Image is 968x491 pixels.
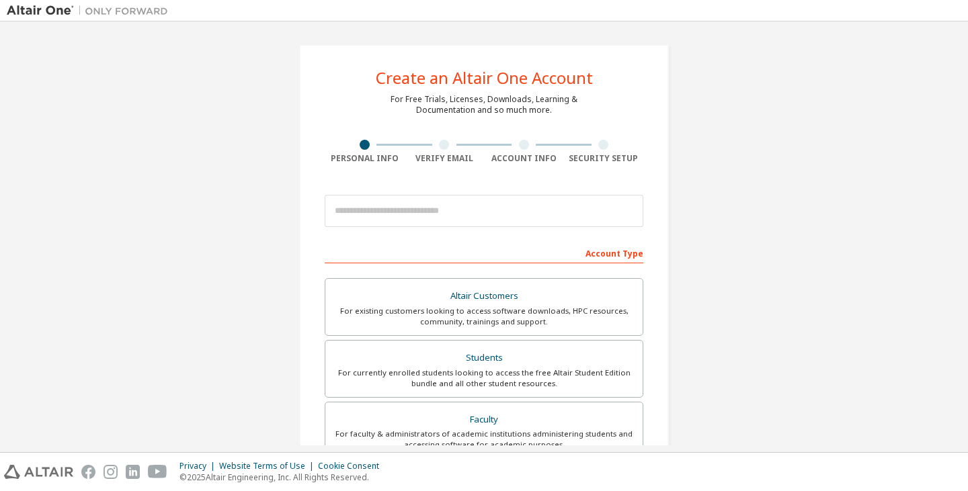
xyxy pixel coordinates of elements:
img: youtube.svg [148,465,167,479]
div: Faculty [333,410,635,429]
div: Security Setup [564,153,644,164]
div: Cookie Consent [318,461,387,472]
div: For existing customers looking to access software downloads, HPC resources, community, trainings ... [333,306,635,327]
img: altair_logo.svg [4,465,73,479]
div: Verify Email [405,153,485,164]
div: Account Info [484,153,564,164]
div: Website Terms of Use [219,461,318,472]
div: Account Type [325,242,643,263]
img: Altair One [7,4,175,17]
div: Create an Altair One Account [376,70,593,86]
img: facebook.svg [81,465,95,479]
div: Altair Customers [333,287,635,306]
img: instagram.svg [104,465,118,479]
div: For Free Trials, Licenses, Downloads, Learning & Documentation and so much more. [391,94,577,116]
p: © 2025 Altair Engineering, Inc. All Rights Reserved. [179,472,387,483]
div: Personal Info [325,153,405,164]
div: For faculty & administrators of academic institutions administering students and accessing softwa... [333,429,635,450]
div: Privacy [179,461,219,472]
div: Students [333,349,635,367]
div: For currently enrolled students looking to access the free Altair Student Edition bundle and all ... [333,367,635,389]
img: linkedin.svg [126,465,140,479]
